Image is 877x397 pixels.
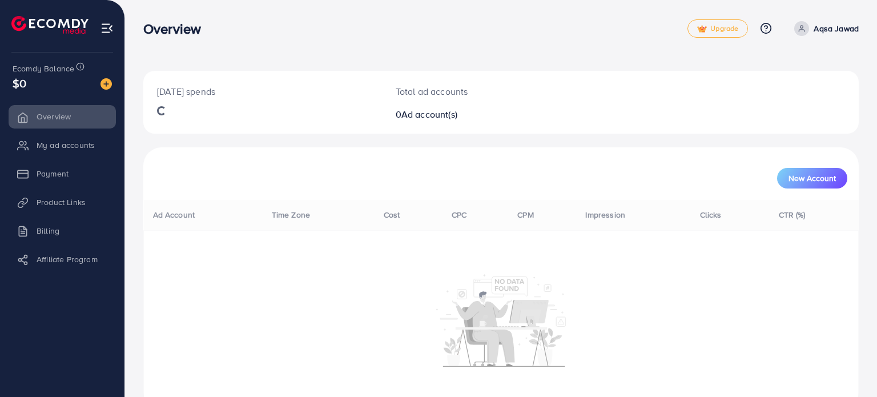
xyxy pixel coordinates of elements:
[697,25,738,33] span: Upgrade
[777,168,847,189] button: New Account
[11,16,88,34] img: logo
[814,22,859,35] p: Aqsa Jawad
[687,19,748,38] a: tickUpgrade
[401,108,457,121] span: Ad account(s)
[13,75,26,91] span: $0
[100,22,114,35] img: menu
[100,78,112,90] img: image
[143,21,210,37] h3: Overview
[697,25,707,33] img: tick
[789,174,836,182] span: New Account
[157,85,368,98] p: [DATE] spends
[396,85,547,98] p: Total ad accounts
[13,63,74,74] span: Ecomdy Balance
[790,21,859,36] a: Aqsa Jawad
[396,109,547,120] h2: 0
